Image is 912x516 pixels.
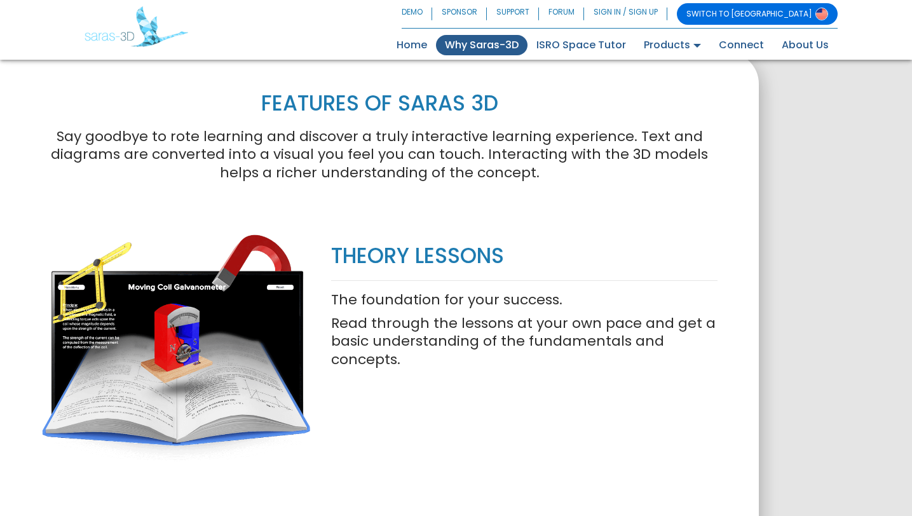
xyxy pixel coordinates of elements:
[677,3,838,25] a: SWITCH TO [GEOGRAPHIC_DATA]
[710,35,773,55] a: Connect
[331,291,718,309] p: The foundation for your success.
[388,35,436,55] a: Home
[635,35,710,55] a: Products
[85,6,188,47] img: Saras 3D
[402,3,432,25] a: DEMO
[487,3,539,25] a: SUPPORT
[331,315,718,369] p: Read through the lessons at your own pace and get a basic understanding of the fundamentals and c...
[41,227,312,468] img: theory-lessons
[41,90,718,118] p: FEATURES OF SARAS 3D
[815,8,828,20] img: Switch to USA
[41,128,718,182] p: Say goodbye to rote learning and discover a truly interactive learning experience. Text and diagr...
[331,243,718,270] p: THEORY LESSONS
[436,35,527,55] a: Why Saras-3D
[773,35,838,55] a: About Us
[539,3,584,25] a: FORUM
[527,35,635,55] a: ISRO Space Tutor
[432,3,487,25] a: SPONSOR
[584,3,667,25] a: SIGN IN / SIGN UP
